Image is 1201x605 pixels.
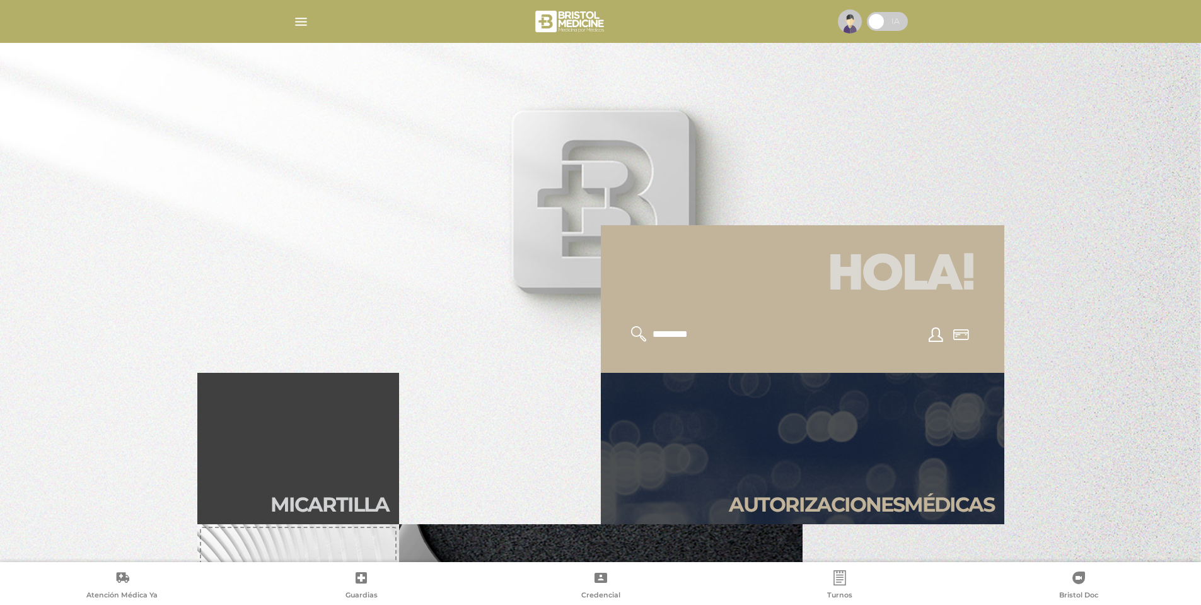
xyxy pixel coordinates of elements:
[827,590,852,602] span: Turnos
[241,570,480,602] a: Guardias
[3,570,241,602] a: Atención Médica Ya
[1059,590,1098,602] span: Bristol Doc
[533,6,608,37] img: bristol-medicine-blanco.png
[720,570,959,602] a: Turnos
[838,9,862,33] img: profile-placeholder.svg
[345,590,378,602] span: Guardias
[616,240,989,311] h1: Hola!
[86,590,158,602] span: Atención Médica Ya
[197,373,399,524] a: Micartilla
[729,493,994,517] h2: Autori zaciones médicas
[293,14,309,30] img: Cober_menu-lines-white.svg
[601,373,1004,524] a: Autorizacionesmédicas
[960,570,1198,602] a: Bristol Doc
[270,493,389,517] h2: Mi car tilla
[481,570,720,602] a: Credencial
[581,590,620,602] span: Credencial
